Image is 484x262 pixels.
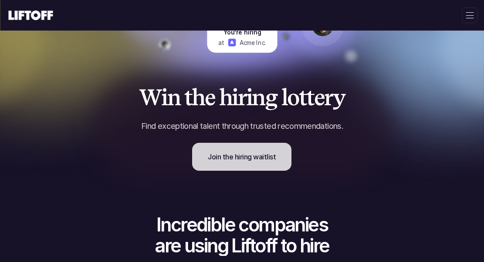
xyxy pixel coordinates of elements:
[101,214,384,256] h2: Incredible companies are using Liftoff to hire
[219,85,232,110] span: h
[208,152,276,162] p: Join the hiring waitlist
[232,85,237,110] span: i
[287,85,298,110] span: o
[299,85,306,110] span: t
[218,38,224,47] p: at
[333,85,345,110] span: y
[252,85,264,110] span: n
[101,121,384,132] p: Find exceptional talent through trusted recommendations.
[265,85,277,110] span: g
[281,85,287,110] span: l
[223,28,261,37] p: You’re hiring
[139,85,161,110] span: W
[161,85,167,110] span: i
[192,85,204,110] span: h
[205,85,215,110] span: e
[167,85,180,110] span: n
[192,143,291,171] a: Join the hiring waitlist
[184,85,192,110] span: t
[314,85,324,110] span: e
[238,85,246,110] span: r
[306,85,314,110] span: t
[324,85,332,110] span: r
[246,85,252,110] span: i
